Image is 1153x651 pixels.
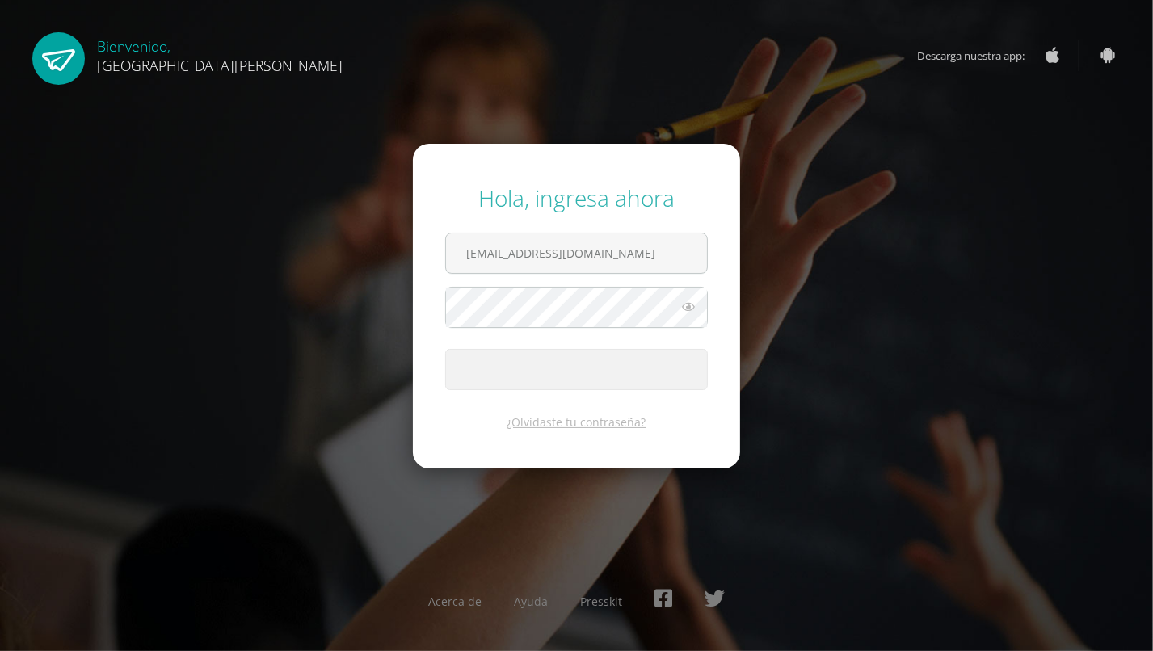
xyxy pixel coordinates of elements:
div: Bienvenido, [97,32,343,75]
a: Ayuda [514,594,548,609]
a: ¿Olvidaste tu contraseña? [507,414,646,430]
a: Acerca de [428,594,482,609]
button: Ingresar [445,349,708,390]
a: Presskit [580,594,622,609]
input: Correo electrónico o usuario [446,233,707,273]
span: [GEOGRAPHIC_DATA][PERSON_NAME] [97,56,343,75]
div: Hola, ingresa ahora [445,183,708,213]
span: Descarga nuestra app: [917,40,1041,71]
